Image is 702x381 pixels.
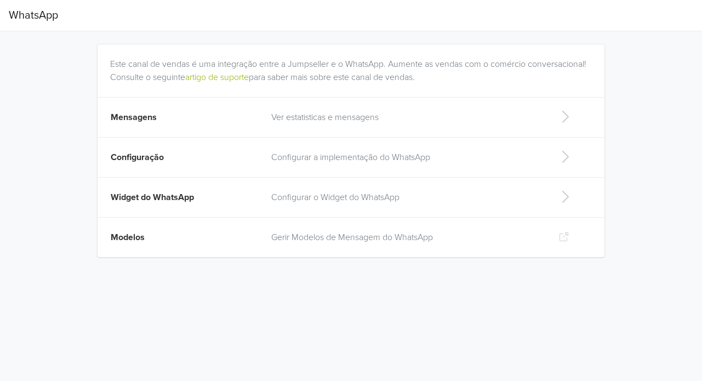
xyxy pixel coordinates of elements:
[111,112,157,123] span: Mensagens
[9,4,58,26] span: WhatsApp
[271,231,541,244] p: Gerir Modelos de Mensagem do WhatsApp
[111,152,164,163] span: Configuração
[185,72,249,83] a: artigo de suporte
[110,44,596,84] div: Este canal de vendas é uma integração entre a Jumpseller e o WhatsApp. Aumente as vendas com o co...
[271,111,541,124] p: Ver estatisticas e mensagens
[111,232,145,243] span: Modelos
[111,192,194,203] span: Widget do WhatsApp
[271,151,541,164] p: Configurar a implementação do WhatsApp
[271,191,541,204] p: Configurar o Widget do WhatsApp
